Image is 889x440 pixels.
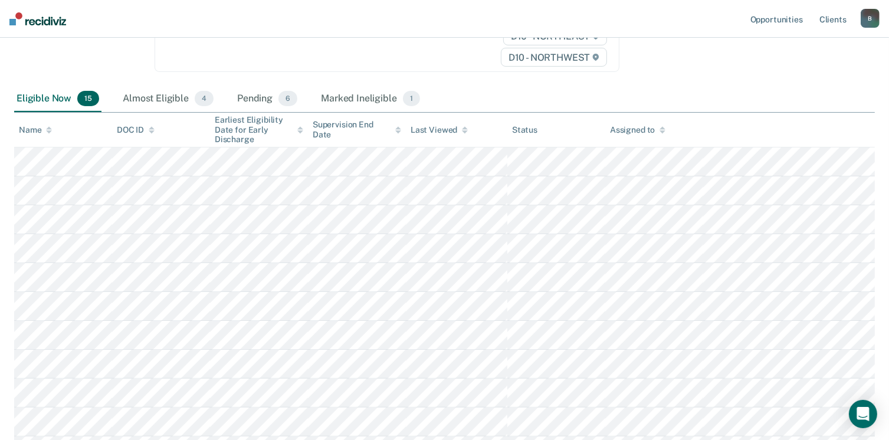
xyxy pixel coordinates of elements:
[278,91,297,106] span: 6
[403,91,420,106] span: 1
[19,125,52,135] div: Name
[117,125,155,135] div: DOC ID
[849,400,877,428] div: Open Intercom Messenger
[313,120,401,140] div: Supervision End Date
[512,125,537,135] div: Status
[14,86,101,112] div: Eligible Now15
[319,86,422,112] div: Marked Ineligible1
[77,91,99,106] span: 15
[195,91,214,106] span: 4
[9,12,66,25] img: Recidiviz
[215,115,303,145] div: Earliest Eligibility Date for Early Discharge
[120,86,216,112] div: Almost Eligible4
[235,86,300,112] div: Pending6
[610,125,665,135] div: Assigned to
[501,48,607,67] span: D10 - NORTHWEST
[861,9,880,28] button: B
[411,125,468,135] div: Last Viewed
